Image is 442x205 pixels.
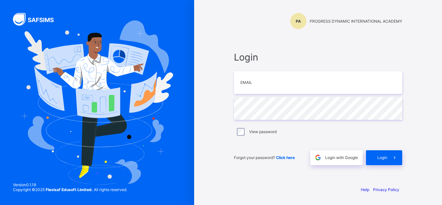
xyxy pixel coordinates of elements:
[325,155,358,160] span: Login with Google
[234,155,295,160] span: Forgot your password?
[361,187,369,192] a: Help
[373,187,399,192] a: Privacy Policy
[377,155,387,160] span: Login
[13,187,127,192] span: Copyright © 2025 All rights reserved.
[276,155,295,160] a: Click here
[310,19,402,24] span: PROGRESS DYNAMIC INTERNATIONAL ACADEMY
[314,154,322,161] img: google.396cfc9801f0270233282035f929180a.svg
[46,187,93,192] strong: Flexisaf Edusoft Limited.
[13,182,127,187] span: Version 0.1.19
[13,13,61,26] img: SAFSIMS Logo
[249,129,277,134] label: View password
[296,19,301,24] span: PA
[234,51,402,63] span: Login
[21,20,173,184] img: Hero Image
